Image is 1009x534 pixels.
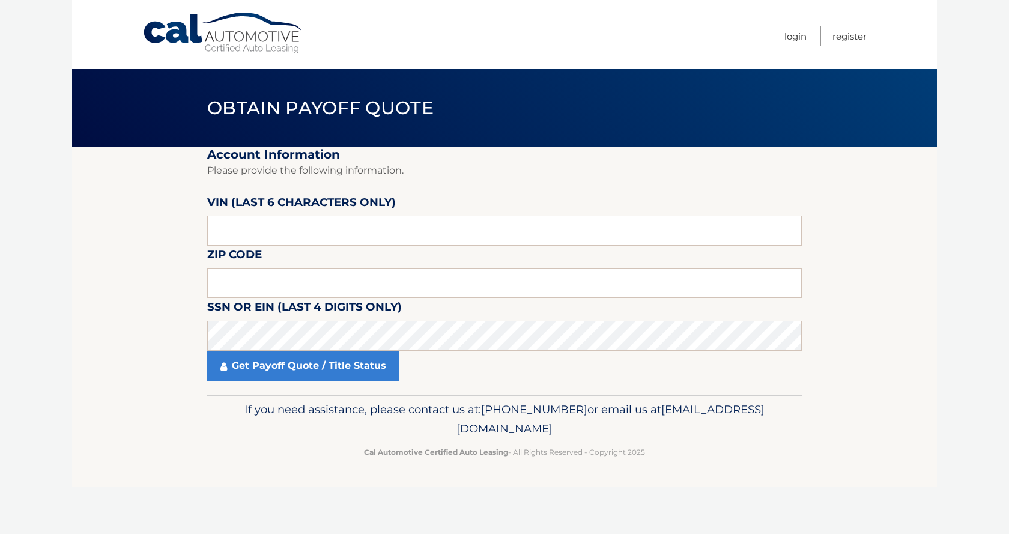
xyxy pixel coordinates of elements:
[784,26,807,46] a: Login
[207,162,802,179] p: Please provide the following information.
[142,12,305,55] a: Cal Automotive
[364,448,508,457] strong: Cal Automotive Certified Auto Leasing
[215,400,794,438] p: If you need assistance, please contact us at: or email us at
[207,298,402,320] label: SSN or EIN (last 4 digits only)
[215,446,794,458] p: - All Rights Reserved - Copyright 2025
[832,26,867,46] a: Register
[207,97,434,119] span: Obtain Payoff Quote
[207,351,399,381] a: Get Payoff Quote / Title Status
[207,246,262,268] label: Zip Code
[481,402,587,416] span: [PHONE_NUMBER]
[207,147,802,162] h2: Account Information
[207,193,396,216] label: VIN (last 6 characters only)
